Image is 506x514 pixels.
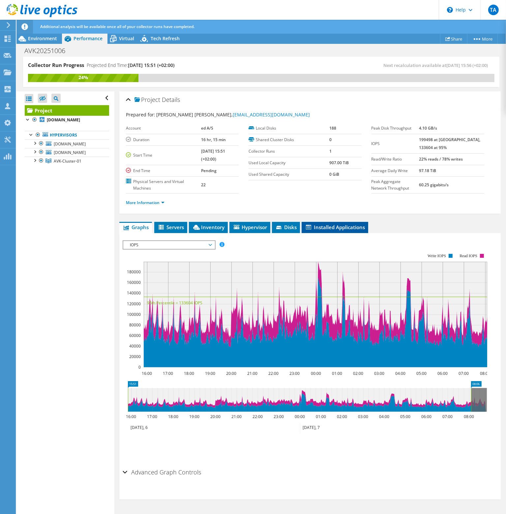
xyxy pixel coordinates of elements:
[233,224,267,230] span: Hypervisor
[488,5,499,15] span: TA
[419,168,436,173] b: 97.18 TiB
[151,35,180,42] span: Tech Refresh
[129,322,141,328] text: 80000
[127,290,141,296] text: 140000
[233,111,310,118] a: [EMAIL_ADDRESS][DOMAIN_NAME]
[201,137,226,142] b: 16 hr, 15 min
[480,371,491,376] text: 08:00
[162,96,180,104] span: Details
[464,414,474,419] text: 08:00
[249,148,329,155] label: Collector Runs
[396,371,406,376] text: 04:00
[290,371,300,376] text: 23:00
[353,371,364,376] text: 02:00
[126,111,155,118] label: Prepared for:
[428,254,446,258] text: Write IOPS
[329,137,332,142] b: 0
[329,125,336,131] b: 188
[249,125,329,132] label: Local Disks
[226,371,237,376] text: 20:00
[129,354,141,359] text: 20000
[249,160,329,166] label: Used Local Capacity
[417,371,427,376] text: 05:00
[305,224,365,230] span: Installed Applications
[129,343,141,349] text: 40000
[147,300,202,306] text: 95th Percentile = 133604 IOPS
[54,141,86,147] span: [DOMAIN_NAME]
[459,371,469,376] text: 07:00
[128,62,174,68] span: [DATE] 15:51 (+02:00)
[28,74,138,81] div: 24%
[274,414,284,419] text: 23:00
[119,35,134,42] span: Virtual
[372,125,419,132] label: Peak Disk Throughput
[21,47,75,54] h1: AVK20251006
[25,116,109,124] a: [DOMAIN_NAME]
[205,371,216,376] text: 19:00
[295,414,305,419] text: 00:00
[40,24,194,29] span: Additional analysis will be available once all of your collector runs have completed.
[54,150,86,155] span: [DOMAIN_NAME]
[192,224,224,230] span: Inventory
[74,35,103,42] span: Performance
[269,371,279,376] text: 22:00
[447,7,453,13] svg: \n
[123,466,201,479] h2: Advanced Graph Controls
[329,148,332,154] b: 1
[329,171,339,177] b: 0 GiB
[419,125,437,131] b: 4.10 GB/s
[419,156,463,162] b: 22% reads / 78% writes
[168,414,179,419] text: 18:00
[127,241,211,249] span: IOPS
[374,371,385,376] text: 03:00
[126,136,201,143] label: Duration
[190,414,200,419] text: 19:00
[126,125,201,132] label: Account
[142,371,152,376] text: 16:00
[126,200,164,205] a: More Information
[138,364,141,370] text: 0
[25,148,109,157] a: [DOMAIN_NAME]
[201,125,213,131] b: ed A/S
[25,105,109,116] a: Project
[372,178,419,192] label: Peak Aggregate Network Throughput
[248,371,258,376] text: 21:00
[127,269,141,275] text: 180000
[184,371,194,376] text: 18:00
[337,414,347,419] text: 02:00
[379,414,390,419] text: 04:00
[126,414,136,419] text: 16:00
[460,254,477,258] text: Read IOPS
[134,97,160,103] span: Project
[316,414,326,419] text: 01:00
[275,224,297,230] span: Disks
[358,414,369,419] text: 03:00
[163,371,173,376] text: 17:00
[127,301,141,307] text: 120000
[249,171,329,178] label: Used Shared Capacity
[467,34,498,44] a: More
[54,158,81,164] span: AVK-Cluster-01
[147,414,158,419] text: 17:00
[253,414,263,419] text: 22:00
[440,34,467,44] a: Share
[201,182,206,188] b: 22
[87,62,174,69] h4: Projected End Time:
[419,137,480,150] b: 199498 at [GEOGRAPHIC_DATA], 133604 at 95%
[127,280,141,285] text: 160000
[438,371,448,376] text: 06:00
[25,139,109,148] a: [DOMAIN_NAME]
[156,111,310,118] span: [PERSON_NAME] [PERSON_NAME],
[201,148,225,162] b: [DATE] 15:51 (+02:00)
[332,371,342,376] text: 01:00
[443,414,453,419] text: 07:00
[372,156,419,163] label: Read/Write Ratio
[28,35,57,42] span: Environment
[126,178,201,192] label: Physical Servers and Virtual Machines
[372,167,419,174] label: Average Daily Write
[126,152,201,159] label: Start Time
[201,168,217,173] b: Pending
[47,117,80,123] b: [DOMAIN_NAME]
[25,157,109,165] a: AVK-Cluster-01
[25,131,109,139] a: Hypervisors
